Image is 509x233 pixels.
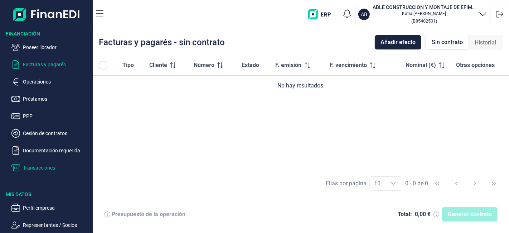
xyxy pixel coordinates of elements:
small: Copiar cif [411,18,437,24]
button: Documentación requerida [11,146,90,155]
button: Cesión de contratos [11,129,90,138]
p: Documentación requerida [23,146,90,155]
p: Poseer librador [23,43,90,52]
span: Número [194,61,214,70]
span: F. emisión [276,61,302,70]
span: Estado [242,61,259,70]
p: Katia [PERSON_NAME] [373,11,476,16]
div: 0,00 € [415,211,431,218]
button: Representantes / Socios [11,221,90,229]
button: ABABLE CONSTRUCCION Y MONTAJE DE EFIMEROS SLKatia [PERSON_NAME](B85402501) [358,4,487,25]
div: Sin contrato [426,35,469,50]
div: Choose [385,177,402,190]
div: Historial [469,35,502,50]
img: Logo de aplicación [13,6,80,23]
div: No hay resultados. [99,81,503,90]
span: Historial [475,38,496,47]
span: Nominal (€) [406,61,436,70]
span: Añadir efecto [380,38,416,47]
span: Tipo [122,61,134,70]
button: Operaciones [11,77,90,86]
p: PPP [23,112,90,120]
p: AB [361,11,367,18]
button: Facturas y pagarés [11,60,90,69]
button: Añadir efecto [375,35,421,49]
button: Last Page [485,175,503,192]
button: Perfil empresa [11,204,90,212]
div: Filas por página [326,179,367,188]
p: Cesión de contratos [23,129,90,138]
button: First Page [429,175,446,192]
span: F. vencimiento [330,61,367,70]
p: Facturas y pagarés [23,60,90,69]
button: PPP [11,112,90,120]
button: Next Page [466,175,484,192]
span: 0 - 0 de 0 [405,181,428,186]
span: Cliente [149,61,167,70]
p: Transacciones [23,163,90,172]
button: Previous Page [448,175,465,192]
h3: ABLE CONSTRUCCION Y MONTAJE DE EFIMEROS SL [373,4,476,11]
button: Préstamos [11,95,90,103]
p: Representantes / Socios [23,221,90,229]
div: All items unselected [99,61,107,70]
p: Perfil empresa [23,204,90,212]
img: erp [308,9,336,19]
div: Presupuesto de la operación [112,211,185,218]
p: Operaciones [23,77,90,86]
span: Sin contrato [432,38,463,47]
span: Otras opciones [456,61,495,70]
div: Facturas y pagarés - sin contrato [99,38,225,47]
button: Transacciones [11,163,90,172]
button: Poseer librador [11,43,90,52]
div: Total: [398,211,412,218]
p: Préstamos [23,95,90,103]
